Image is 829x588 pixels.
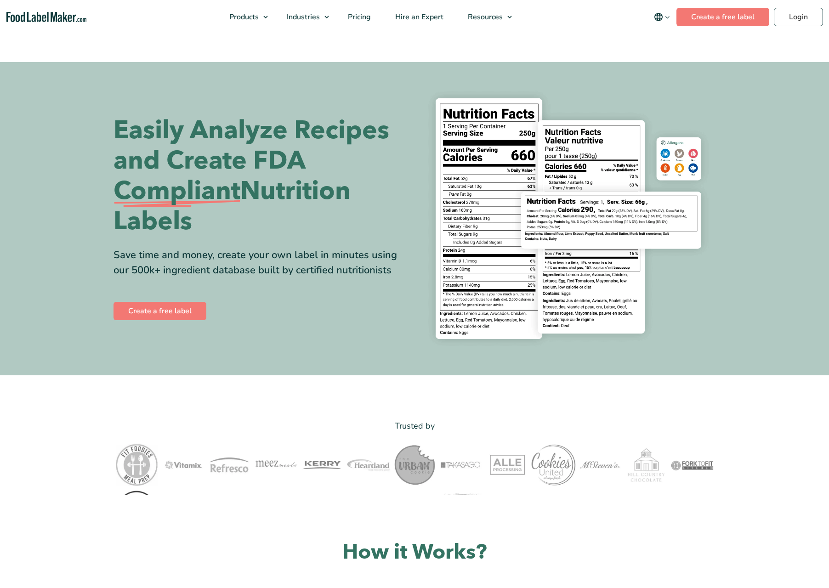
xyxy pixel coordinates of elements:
[465,12,504,22] span: Resources
[114,302,206,320] a: Create a free label
[114,539,715,566] h2: How it Works?
[114,176,240,206] span: Compliant
[114,115,408,237] h1: Easily Analyze Recipes and Create FDA Nutrition Labels
[114,419,715,433] p: Trusted by
[676,8,769,26] a: Create a free label
[392,12,444,22] span: Hire an Expert
[114,248,408,278] div: Save time and money, create your own label in minutes using our 500k+ ingredient database built b...
[227,12,260,22] span: Products
[774,8,823,26] a: Login
[345,12,372,22] span: Pricing
[284,12,321,22] span: Industries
